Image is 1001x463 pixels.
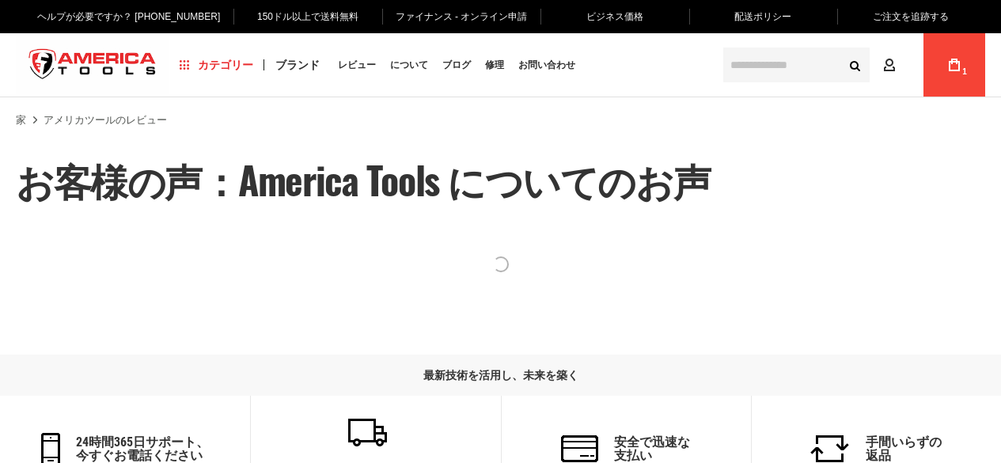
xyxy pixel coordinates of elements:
font: 返品 [866,448,891,463]
font: 配送ポリシー [734,11,791,22]
a: 1 [939,33,969,97]
a: ブログ [435,55,478,76]
a: レビュー [331,55,383,76]
a: カテゴリー [173,55,260,76]
font: ファイナンス - オンライン申請 [396,11,528,22]
font: 24時間365日サポート、 [76,435,209,450]
font: ブランド [275,59,320,71]
a: お問い合わせ [511,55,582,76]
font: 手間いらずの [866,435,942,450]
font: 150ドル以上で送料無料 [257,11,358,22]
font: 今すぐお電話ください [76,448,203,463]
font: お問い合わせ [518,59,575,70]
font: 最新技術を活用し、未来を築く [423,369,578,381]
font: ご注文を追跡する [873,11,949,22]
font: ヘルプが必要ですか？ [PHONE_NUMBER] [37,11,220,22]
font: アカウント [901,59,957,71]
font: レビュー [338,59,376,70]
font: 安全で迅速な [614,435,690,450]
a: ブランド [268,55,327,76]
font: アメリカツールのレビュー [44,114,167,126]
a: 家 [16,113,26,127]
img: アメリカツール [16,36,169,95]
font: ビジネス価格 [586,11,643,22]
font: 家 [16,114,26,126]
font: 1 [962,67,967,76]
font: お客様の声：America Tools についてのお声 [16,151,710,207]
a: 店舗ロゴ [16,36,169,95]
font: ブログ [442,59,471,70]
font: について [390,59,428,70]
button: 検索 [840,50,870,80]
a: について [383,55,435,76]
font: 修理 [485,59,504,70]
font: カテゴリー [198,59,253,71]
a: 修理 [478,55,511,76]
font: 支払い [614,448,652,463]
